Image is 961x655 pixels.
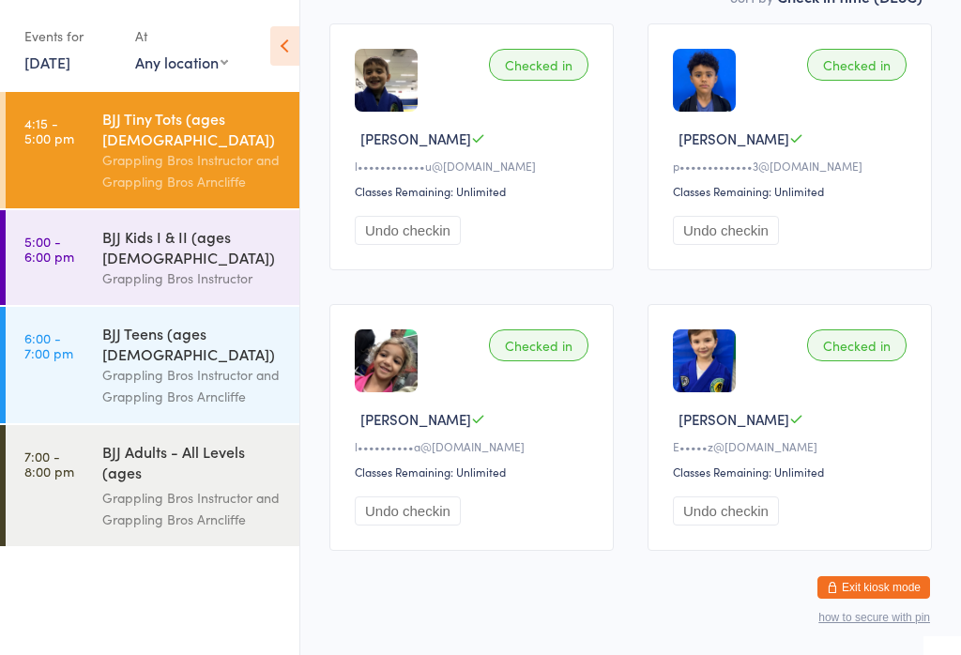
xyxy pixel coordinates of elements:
[355,49,418,112] img: image1714544157.png
[355,158,594,174] div: l••••••••••••u@[DOMAIN_NAME]
[24,21,116,52] div: Events for
[355,183,594,199] div: Classes Remaining: Unlimited
[102,487,283,530] div: Grappling Bros Instructor and Grappling Bros Arncliffe
[807,49,907,81] div: Checked in
[355,216,461,245] button: Undo checkin
[24,52,70,72] a: [DATE]
[102,226,283,267] div: BJJ Kids I & II (ages [DEMOGRAPHIC_DATA])
[679,129,789,148] span: [PERSON_NAME]
[807,329,907,361] div: Checked in
[6,307,299,423] a: 6:00 -7:00 pmBJJ Teens (ages [DEMOGRAPHIC_DATA])Grappling Bros Instructor and Grappling Bros Arnc...
[24,234,74,264] time: 5:00 - 6:00 pm
[355,496,461,526] button: Undo checkin
[679,409,789,429] span: [PERSON_NAME]
[102,441,283,487] div: BJJ Adults - All Levels (ages [DEMOGRAPHIC_DATA]+)
[673,496,779,526] button: Undo checkin
[24,330,73,360] time: 6:00 - 7:00 pm
[673,158,912,174] div: p•••••••••••••3@[DOMAIN_NAME]
[818,611,930,624] button: how to secure with pin
[102,364,283,407] div: Grappling Bros Instructor and Grappling Bros Arncliffe
[355,438,594,454] div: l••••••••••a@[DOMAIN_NAME]
[673,183,912,199] div: Classes Remaining: Unlimited
[489,49,588,81] div: Checked in
[102,108,283,149] div: BJJ Tiny Tots (ages [DEMOGRAPHIC_DATA])
[24,115,74,145] time: 4:15 - 5:00 pm
[102,267,283,289] div: Grappling Bros Instructor
[673,464,912,480] div: Classes Remaining: Unlimited
[6,92,299,208] a: 4:15 -5:00 pmBJJ Tiny Tots (ages [DEMOGRAPHIC_DATA])Grappling Bros Instructor and Grappling Bros ...
[6,210,299,305] a: 5:00 -6:00 pmBJJ Kids I & II (ages [DEMOGRAPHIC_DATA])Grappling Bros Instructor
[489,329,588,361] div: Checked in
[673,329,736,392] img: image1756289040.png
[102,323,283,364] div: BJJ Teens (ages [DEMOGRAPHIC_DATA])
[135,52,228,72] div: Any location
[817,576,930,599] button: Exit kiosk mode
[24,449,74,479] time: 7:00 - 8:00 pm
[102,149,283,192] div: Grappling Bros Instructor and Grappling Bros Arncliffe
[673,216,779,245] button: Undo checkin
[135,21,228,52] div: At
[673,438,912,454] div: E•••••z@[DOMAIN_NAME]
[355,329,418,392] img: image1714551304.png
[355,464,594,480] div: Classes Remaining: Unlimited
[360,129,471,148] span: [PERSON_NAME]
[6,425,299,546] a: 7:00 -8:00 pmBJJ Adults - All Levels (ages [DEMOGRAPHIC_DATA]+)Grappling Bros Instructor and Grap...
[360,409,471,429] span: [PERSON_NAME]
[673,49,736,112] img: image1738233790.png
